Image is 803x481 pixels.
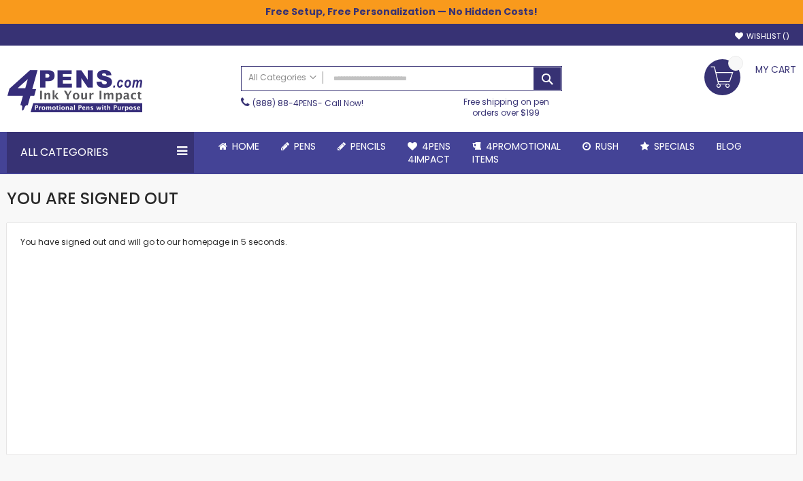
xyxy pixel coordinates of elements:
[232,139,259,153] span: Home
[7,187,178,210] span: You are signed out
[572,132,629,161] a: Rush
[595,139,619,153] span: Rush
[472,139,561,166] span: 4PROMOTIONAL ITEMS
[248,72,316,83] span: All Categories
[294,139,316,153] span: Pens
[327,132,397,161] a: Pencils
[242,67,323,89] a: All Categories
[252,97,363,109] span: - Call Now!
[629,132,706,161] a: Specials
[208,132,270,161] a: Home
[706,132,753,161] a: Blog
[397,132,461,174] a: 4Pens4impact
[350,139,386,153] span: Pencils
[270,132,327,161] a: Pens
[717,139,742,153] span: Blog
[735,31,789,42] a: Wishlist
[20,237,783,248] p: You have signed out and will go to our homepage in 5 seconds.
[252,97,318,109] a: (888) 88-4PENS
[7,132,194,173] div: All Categories
[7,69,143,113] img: 4Pens Custom Pens and Promotional Products
[654,139,695,153] span: Specials
[408,139,450,166] span: 4Pens 4impact
[461,132,572,174] a: 4PROMOTIONALITEMS
[450,91,561,118] div: Free shipping on pen orders over $199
